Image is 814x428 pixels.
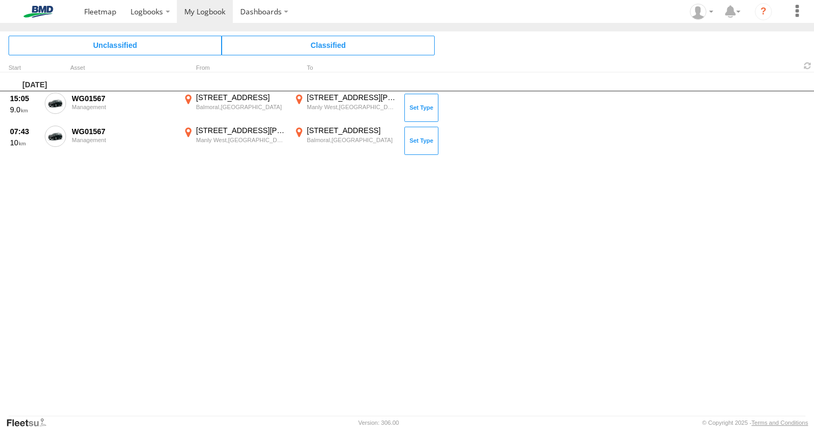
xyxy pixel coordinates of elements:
a: Terms and Conditions [752,419,808,426]
div: Manly West,[GEOGRAPHIC_DATA] [196,136,286,144]
a: Visit our Website [6,417,55,428]
div: Asset [70,65,177,71]
img: bmd-logo.svg [11,6,66,18]
div: 07:43 [10,127,39,136]
div: 15:05 [10,94,39,103]
div: WG01567 [72,127,175,136]
label: Click to View Event Location [181,93,288,124]
div: © Copyright 2025 - [702,419,808,426]
div: [STREET_ADDRESS] [196,93,286,102]
div: Balmoral,[GEOGRAPHIC_DATA] [307,136,397,144]
div: 10 [10,138,39,147]
div: To [292,65,398,71]
div: Matt Beggs [686,4,717,20]
div: Click to Sort [9,65,40,71]
span: Click to view Unclassified Trips [9,36,222,55]
button: Click to Set [404,94,438,121]
label: Click to View Event Location [292,93,398,124]
label: Click to View Event Location [181,126,288,157]
div: WG01567 [72,94,175,103]
div: 9.0 [10,105,39,114]
div: [STREET_ADDRESS][PERSON_NAME] [307,93,397,102]
div: Management [72,137,175,143]
i: ? [755,3,772,20]
div: Management [72,104,175,110]
span: Click to view Classified Trips [222,36,435,55]
div: Manly West,[GEOGRAPHIC_DATA] [307,103,397,111]
div: Balmoral,[GEOGRAPHIC_DATA] [196,103,286,111]
div: Version: 306.00 [359,419,399,426]
div: [STREET_ADDRESS] [307,126,397,135]
label: Click to View Event Location [292,126,398,157]
button: Click to Set [404,127,438,154]
span: Refresh [801,61,814,71]
div: From [181,65,288,71]
div: [STREET_ADDRESS][PERSON_NAME] [196,126,286,135]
